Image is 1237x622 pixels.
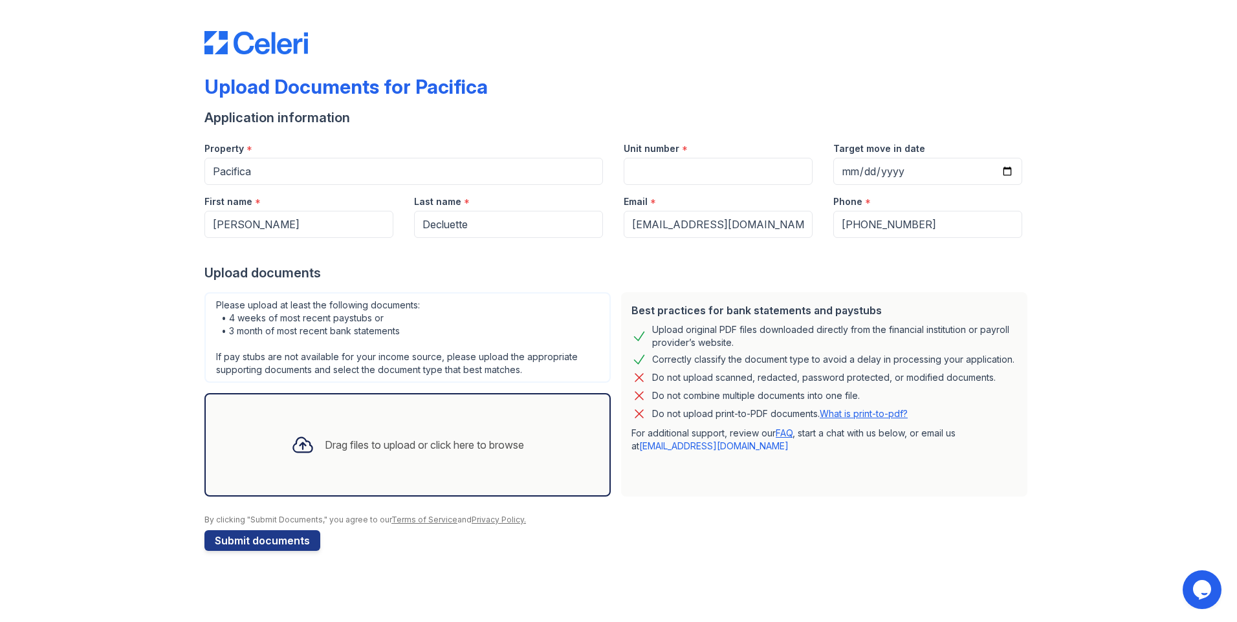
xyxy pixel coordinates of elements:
p: For additional support, review our , start a chat with us below, or email us at [631,427,1017,453]
label: Last name [414,195,461,208]
div: Upload original PDF files downloaded directly from the financial institution or payroll provider’... [652,323,1017,349]
a: Terms of Service [391,515,457,524]
div: Please upload at least the following documents: • 4 weeks of most recent paystubs or • 3 month of... [204,292,611,383]
label: Email [624,195,648,208]
label: Unit number [624,142,679,155]
label: Phone [833,195,862,208]
div: Application information [204,109,1033,127]
img: CE_Logo_Blue-a8612792a0a2168367f1c8372b55b34899dd931a85d93a1a3d3e32e68fde9ad4.png [204,31,308,54]
button: Submit documents [204,530,320,551]
a: Privacy Policy. [472,515,526,524]
div: Upload documents [204,264,1033,282]
label: Target move in date [833,142,925,155]
a: [EMAIL_ADDRESS][DOMAIN_NAME] [639,440,789,451]
div: By clicking "Submit Documents," you agree to our and [204,515,1033,525]
div: Best practices for bank statements and paystubs [631,303,1017,318]
label: First name [204,195,252,208]
div: Upload Documents for Pacifica [204,75,488,98]
a: FAQ [776,427,793,438]
div: Do not combine multiple documents into one file. [652,388,860,403]
label: Property [204,142,244,155]
div: Drag files to upload or click here to browse [325,437,524,453]
div: Correctly classify the document type to avoid a delay in processing your application. [652,352,1014,367]
a: What is print-to-pdf? [820,408,908,419]
div: Do not upload scanned, redacted, password protected, or modified documents. [652,370,996,385]
p: Do not upload print-to-PDF documents. [652,407,908,420]
iframe: chat widget [1183,570,1224,609]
